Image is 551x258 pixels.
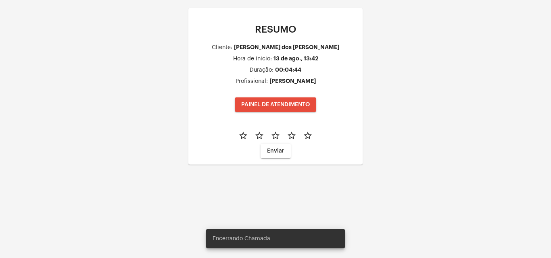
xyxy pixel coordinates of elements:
[234,44,339,50] div: [PERSON_NAME] dos [PERSON_NAME]
[238,131,248,140] mat-icon: star_border
[271,131,280,140] mat-icon: star_border
[241,102,310,107] span: PAINEL DE ATENDIMENTO
[261,144,291,158] button: Enviar
[212,45,232,51] div: Cliente:
[273,56,318,62] div: 13 de ago., 13:42
[233,56,272,62] div: Hora de inicio:
[275,67,301,73] div: 00:04:44
[236,78,268,85] div: Profissional:
[250,67,273,73] div: Duração:
[195,24,356,35] p: RESUMO
[255,131,264,140] mat-icon: star_border
[213,235,270,243] span: Encerrando Chamada
[287,131,296,140] mat-icon: star_border
[267,148,284,154] span: Enviar
[235,97,316,112] button: PAINEL DE ATENDIMENTO
[269,78,316,84] div: [PERSON_NAME]
[303,131,313,140] mat-icon: star_border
